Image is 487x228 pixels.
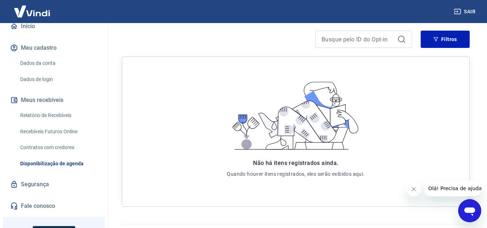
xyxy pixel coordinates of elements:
span: Olá! Precisa de ajuda? [4,5,61,11]
a: Contratos com credores [17,140,99,155]
a: Relatório de Recebíveis [17,108,99,123]
a: Fale conosco [9,198,99,214]
p: Quando houver itens registrados, eles serão exibidos aqui. [227,170,364,178]
a: Disponibilização de agenda [17,156,99,171]
button: Sair [452,5,478,18]
a: Recebíveis Futuros Online [17,124,99,139]
img: Vindi [9,0,56,22]
iframe: Fechar mensagem [407,182,421,196]
input: Busque pelo ID do Opt-in [322,34,394,45]
a: Dados de login [17,72,99,87]
a: Dados da conta [17,56,99,71]
a: Segurança [9,176,99,192]
button: Meu cadastro [9,40,99,56]
a: Início [9,18,99,34]
button: Filtros [421,31,470,48]
iframe: Mensagem da empresa [424,180,481,196]
iframe: Botão para abrir a janela de mensagens [458,199,481,222]
span: Não há itens registrados ainda. [253,160,338,166]
button: Meus recebíveis [9,92,99,108]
